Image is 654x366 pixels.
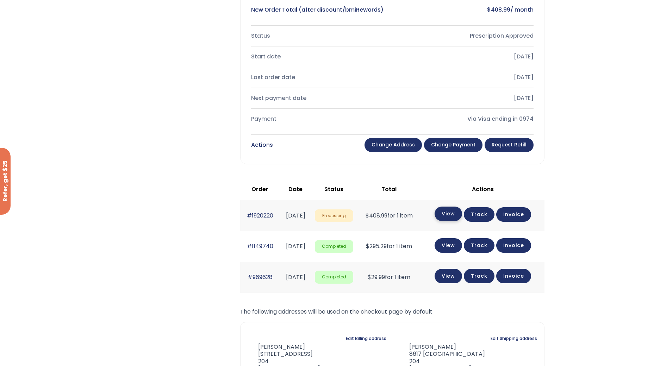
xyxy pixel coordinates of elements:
div: New Order Total (after discount/bmiRewards) [251,5,387,15]
span: 29.99 [368,273,385,281]
div: Payment [251,114,387,124]
a: #1920220 [247,212,273,220]
div: [DATE] [398,72,534,82]
span: Order [251,185,268,193]
a: Edit Billing address [346,334,386,343]
a: Track [464,269,494,283]
div: Status [251,31,387,41]
span: $ [368,273,371,281]
time: [DATE] [286,273,305,281]
bdi: 408.99 [487,6,510,14]
a: Track [464,238,494,253]
time: [DATE] [286,242,305,250]
span: Completed [315,271,354,284]
span: 408.99 [366,212,387,220]
a: Invoice [496,269,531,283]
div: Last order date [251,72,387,82]
a: Track [464,207,494,222]
div: Via Visa ending in 0974 [398,114,534,124]
span: $ [487,6,491,14]
span: Date [288,185,303,193]
a: Change payment [424,138,482,152]
a: #1149740 [247,242,273,250]
span: Actions [472,185,494,193]
div: [DATE] [398,93,534,103]
a: View [435,269,462,283]
div: Prescription Approved [398,31,534,41]
span: $ [366,212,369,220]
td: for 1 item [357,231,421,262]
span: 295.29 [366,242,387,250]
a: Change address [365,138,422,152]
p: The following addresses will be used on the checkout page by default. [240,307,544,317]
a: View [435,238,462,253]
time: [DATE] [286,212,305,220]
a: #969628 [248,273,273,281]
div: Next payment date [251,93,387,103]
span: Processing [315,209,354,222]
div: Start date [251,52,387,62]
a: Invoice [496,238,531,253]
div: / month [398,5,534,15]
td: for 1 item [357,262,421,292]
span: Total [381,185,397,193]
a: Request Refill [485,138,534,152]
td: for 1 item [357,200,421,231]
a: View [435,207,462,221]
span: Completed [315,240,354,253]
span: $ [366,242,369,250]
a: Invoice [496,207,531,222]
a: Edit Shipping address [491,334,537,343]
span: Status [324,185,343,193]
div: Actions [251,140,273,150]
div: [DATE] [398,52,534,62]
